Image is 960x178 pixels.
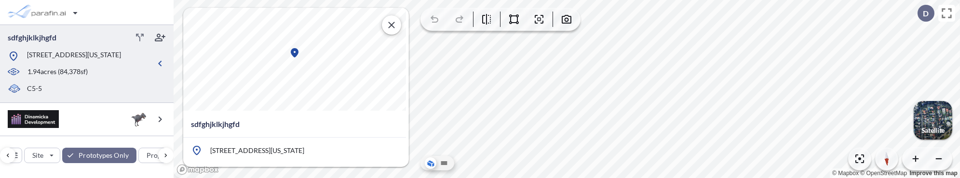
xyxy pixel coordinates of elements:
[8,32,56,43] p: sdfghjklkjhgfd
[138,148,190,163] button: Program
[27,84,42,95] p: C5-5
[921,127,945,134] p: Satellite
[176,164,219,175] a: Mapbox homepage
[27,50,121,62] p: [STREET_ADDRESS][US_STATE]
[191,118,240,130] p: sdfghjklkjhgfd
[289,47,300,59] div: Map marker
[832,170,859,177] a: Mapbox
[910,170,958,177] a: Improve this map
[131,112,147,127] img: user logo
[32,151,43,160] p: Site
[425,157,436,169] button: Aerial View
[211,165,271,175] p: 1.94 acres ( 84,378 sf)
[210,146,304,155] p: [STREET_ADDRESS][US_STATE]
[147,151,174,160] p: Program
[62,148,136,163] button: Prototypes Only
[79,151,129,160] p: Prototypes Only
[914,101,952,140] button: Switcher ImageSatellite
[8,110,59,128] img: BrandImage
[24,148,60,163] button: Site
[438,157,450,169] button: Site Plan
[923,9,929,18] p: D
[27,67,88,77] p: 1.94 acres ( 84,378 sf)
[860,170,907,177] a: OpenStreetMap
[914,101,952,140] img: Switcher Image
